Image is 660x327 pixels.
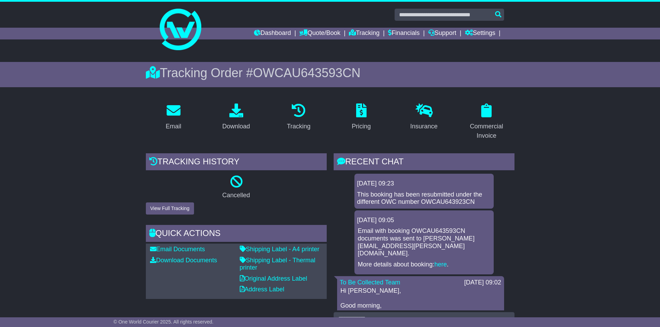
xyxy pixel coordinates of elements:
[465,28,495,39] a: Settings
[240,286,284,293] a: Address Label
[166,122,181,131] div: Email
[349,28,379,39] a: Tracking
[358,261,490,269] p: More details about booking: .
[150,257,217,264] a: Download Documents
[459,101,514,143] a: Commercial Invoice
[287,122,310,131] div: Tracking
[428,28,456,39] a: Support
[410,122,438,131] div: Insurance
[161,101,186,134] a: Email
[146,225,327,244] div: Quick Actions
[240,246,319,253] a: Shipping Label - A4 printer
[358,227,490,257] p: Email with booking OWCAU643593CN documents was sent to [PERSON_NAME][EMAIL_ADDRESS][PERSON_NAME][...
[334,153,514,172] div: RECENT CHAT
[114,319,214,325] span: © One World Courier 2025. All rights reserved.
[340,279,401,286] a: To Be Collected Team
[357,191,491,206] div: This booking has been resubmitted under the different OWC number OWCAU643923CN
[347,101,375,134] a: Pricing
[218,101,254,134] a: Download
[240,275,307,282] a: Original Address Label
[146,153,327,172] div: Tracking history
[357,217,491,224] div: [DATE] 09:05
[463,122,510,140] div: Commercial Invoice
[222,122,250,131] div: Download
[146,192,327,199] p: Cancelled
[240,257,316,271] a: Shipping Label - Thermal printer
[150,246,205,253] a: Email Documents
[254,28,291,39] a: Dashboard
[357,180,491,188] div: [DATE] 09:23
[352,122,371,131] div: Pricing
[434,261,447,268] a: here
[464,279,501,287] div: [DATE] 09:02
[253,66,360,80] span: OWCAU643593CN
[406,101,442,134] a: Insurance
[282,101,315,134] a: Tracking
[388,28,420,39] a: Financials
[299,28,340,39] a: Quote/Book
[146,202,194,215] button: View Full Tracking
[146,65,514,80] div: Tracking Order #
